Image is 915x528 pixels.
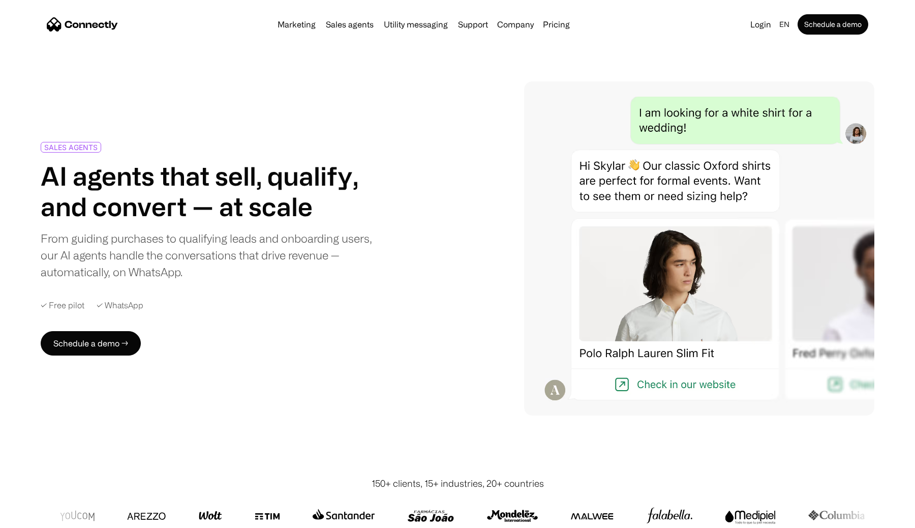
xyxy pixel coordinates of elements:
[47,17,118,32] a: home
[41,301,84,310] div: ✓ Free pilot
[44,143,98,151] div: SALES AGENTS
[454,20,492,28] a: Support
[97,301,143,310] div: ✓ WhatsApp
[41,161,374,222] h1: AI agents that sell, qualify, and convert — at scale
[322,20,378,28] a: Sales agents
[41,230,374,280] div: From guiding purchases to qualifying leads and onboarding users, our AI agents handle the convers...
[779,17,789,32] div: en
[372,477,544,490] div: 150+ clients, 15+ industries, 20+ countries
[494,17,537,32] div: Company
[798,14,868,35] a: Schedule a demo
[20,510,61,524] ul: Language list
[497,17,534,32] div: Company
[380,20,452,28] a: Utility messaging
[10,509,61,524] aside: Language selected: English
[539,20,574,28] a: Pricing
[775,17,796,32] div: en
[746,17,775,32] a: Login
[41,331,141,356] a: Schedule a demo →
[273,20,320,28] a: Marketing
